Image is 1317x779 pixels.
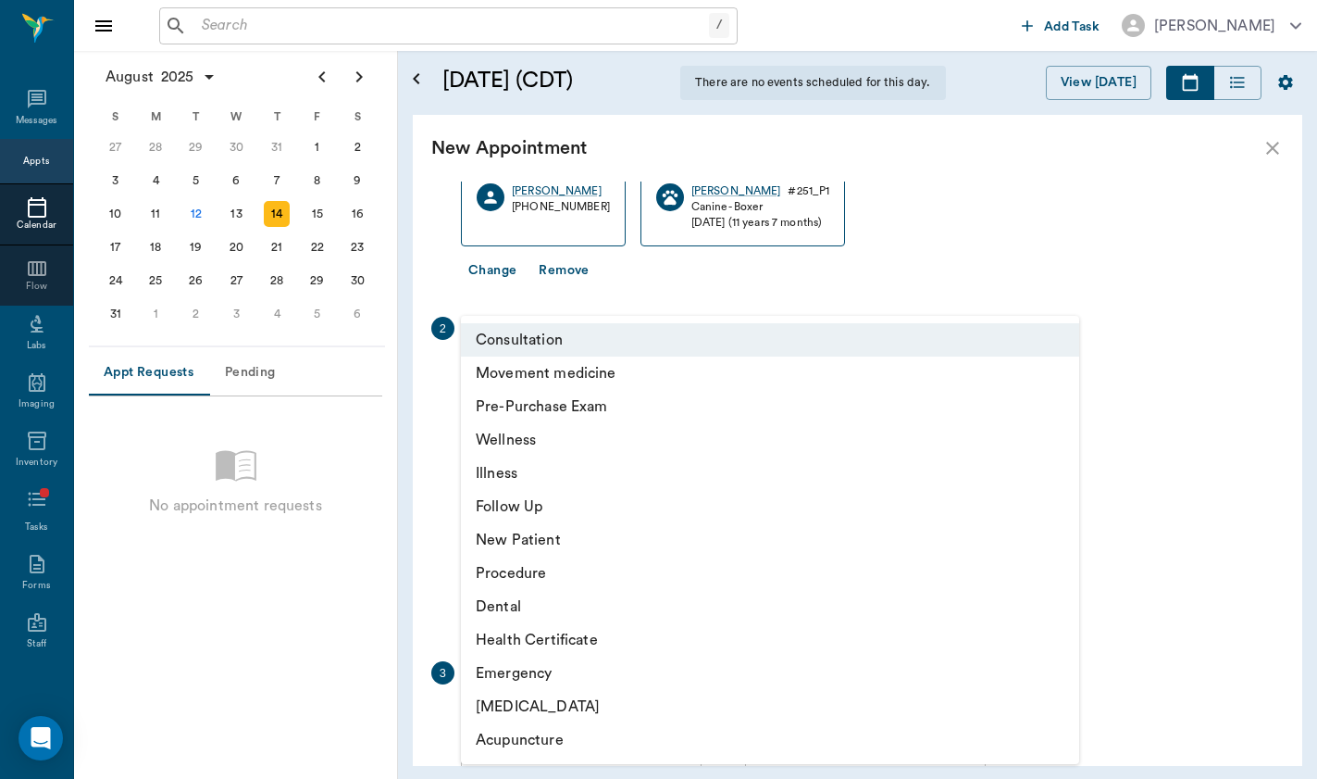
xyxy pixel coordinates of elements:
li: Follow Up [461,490,1079,523]
li: Illness [461,457,1079,490]
li: New Patient [461,523,1079,557]
li: Consultation [461,323,1079,357]
li: Movement medicine [461,357,1079,390]
li: Acupuncture [461,723,1079,757]
li: Procedure [461,557,1079,590]
li: Emergency [461,657,1079,690]
li: Health Certificate [461,623,1079,657]
li: Dental [461,590,1079,623]
li: Wellness [461,423,1079,457]
li: Pre-Purchase Exam [461,390,1079,423]
li: [MEDICAL_DATA] [461,690,1079,723]
div: Open Intercom Messenger [19,716,63,760]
